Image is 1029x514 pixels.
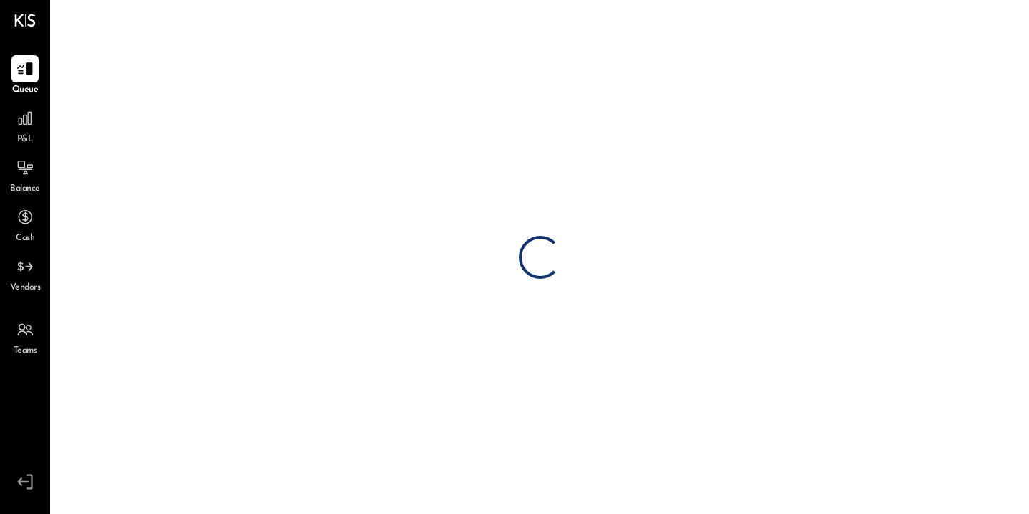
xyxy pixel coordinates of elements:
[1,253,49,295] a: Vendors
[1,105,49,146] a: P&L
[1,316,49,358] a: Teams
[1,204,49,245] a: Cash
[1,154,49,196] a: Balance
[14,345,37,358] span: Teams
[16,232,34,245] span: Cash
[17,133,34,146] span: P&L
[10,282,41,295] span: Vendors
[10,183,40,196] span: Balance
[1,55,49,97] a: Queue
[12,84,39,97] span: Queue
